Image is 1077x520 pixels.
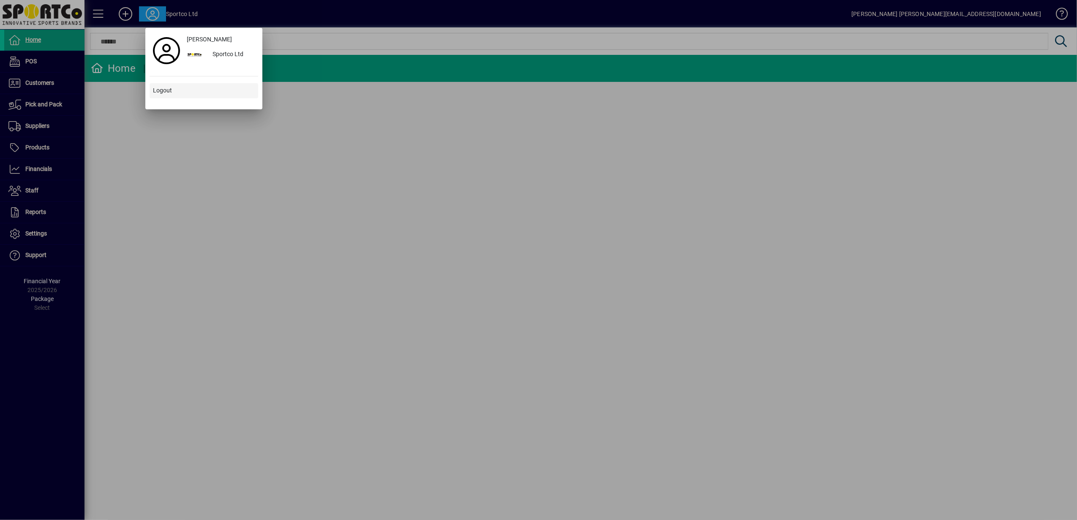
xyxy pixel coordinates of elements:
button: Logout [150,83,258,98]
span: [PERSON_NAME] [187,35,232,44]
div: Sportco Ltd [206,47,258,62]
span: Logout [153,86,172,95]
a: [PERSON_NAME] [183,32,258,47]
button: Sportco Ltd [183,47,258,62]
a: Profile [150,43,183,58]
